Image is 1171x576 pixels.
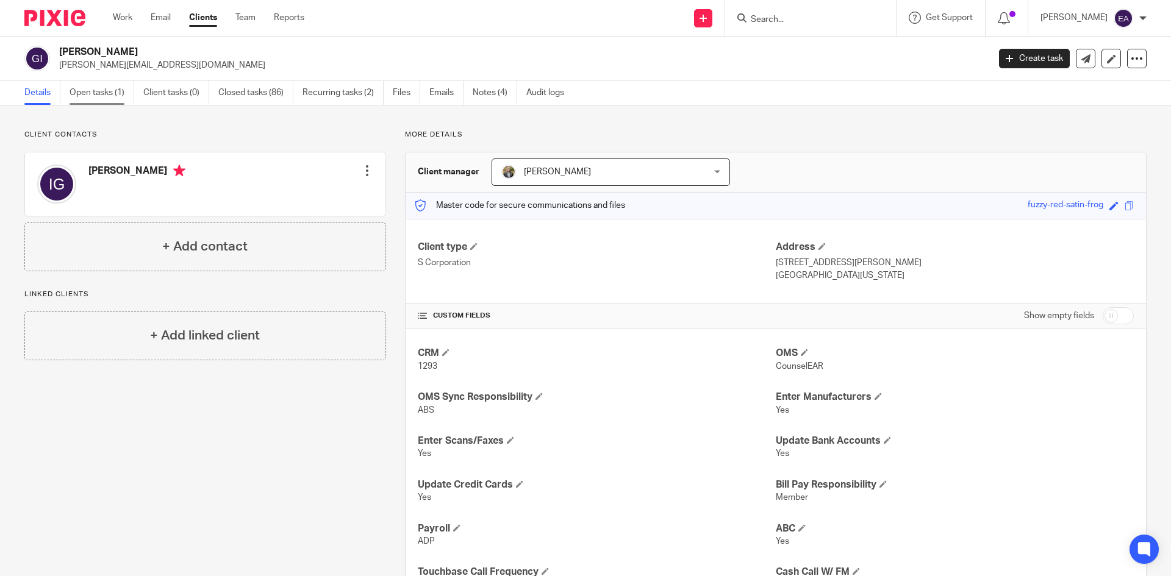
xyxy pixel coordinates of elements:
a: Audit logs [526,81,573,105]
h4: Enter Manufacturers [776,391,1134,404]
p: [GEOGRAPHIC_DATA][US_STATE] [776,269,1134,282]
h4: Bill Pay Responsibility [776,478,1134,491]
span: [PERSON_NAME] [524,168,591,176]
p: [STREET_ADDRESS][PERSON_NAME] [776,257,1134,269]
img: svg%3E [24,46,50,71]
span: 1293 [418,362,437,371]
span: Get Support [926,13,973,22]
a: Clients [189,12,217,24]
h4: CUSTOM FIELDS [418,311,776,321]
span: Yes [776,449,789,458]
h2: [PERSON_NAME] [59,46,797,59]
h4: + Add contact [162,237,248,256]
p: Client contacts [24,130,386,140]
a: Notes (4) [473,81,517,105]
p: [PERSON_NAME] [1040,12,1108,24]
p: [PERSON_NAME][EMAIL_ADDRESS][DOMAIN_NAME] [59,59,981,71]
a: Reports [274,12,304,24]
span: Yes [776,406,789,414]
h4: ABC [776,522,1134,535]
a: Emails [429,81,464,105]
h4: CRM [418,347,776,360]
a: Work [113,12,132,24]
p: Linked clients [24,290,386,299]
h4: Update Credit Cards [418,478,776,491]
h4: OMS Sync Responsibility [418,391,776,404]
h4: + Add linked client [150,326,260,345]
h4: Payroll [418,522,776,535]
i: Primary [173,165,185,177]
h4: Address [776,241,1134,254]
h4: Update Bank Accounts [776,435,1134,447]
span: CounselEAR [776,362,823,371]
h3: Client manager [418,166,479,178]
span: ABS [418,406,434,414]
a: Open tasks (1) [70,81,134,105]
label: Show empty fields [1024,310,1094,322]
input: Search [750,15,859,26]
a: Create task [999,49,1070,68]
img: svg%3E [37,165,76,204]
img: Pixie [24,10,85,26]
p: S Corporation [418,257,776,269]
span: Yes [776,537,789,546]
h4: OMS [776,347,1134,360]
span: ADP [418,537,435,546]
p: Master code for secure communications and files [415,199,625,212]
p: More details [405,130,1147,140]
img: svg%3E [1114,9,1133,28]
img: image.jpg [501,165,516,179]
a: Email [151,12,171,24]
span: Yes [418,449,431,458]
h4: Enter Scans/Faxes [418,435,776,447]
a: Client tasks (0) [143,81,209,105]
span: Member [776,493,808,502]
a: Details [24,81,60,105]
div: fuzzy-red-satin-frog [1028,199,1103,213]
a: Recurring tasks (2) [303,81,384,105]
a: Files [393,81,420,105]
span: Yes [418,493,431,502]
a: Closed tasks (86) [218,81,293,105]
h4: [PERSON_NAME] [88,165,185,180]
h4: Client type [418,241,776,254]
a: Team [235,12,256,24]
